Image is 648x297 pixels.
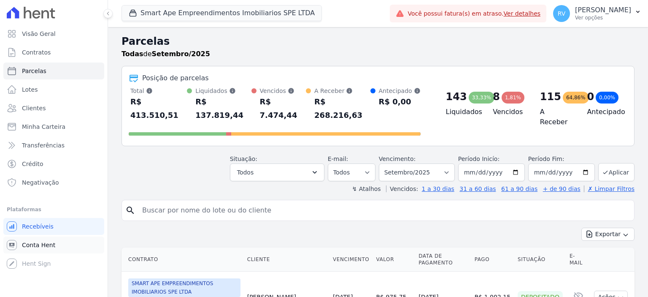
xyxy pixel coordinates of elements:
[22,30,56,38] span: Visão Geral
[386,185,418,192] label: Vencidos:
[7,204,101,215] div: Plataformas
[458,155,499,162] label: Período Inicío:
[581,228,634,241] button: Exportar
[22,123,65,131] span: Minha Carteira
[121,50,143,58] strong: Todas
[230,163,324,181] button: Todos
[598,163,634,181] button: Aplicar
[504,10,541,17] a: Ver detalhes
[3,155,104,172] a: Crédito
[587,90,594,104] div: 0
[22,141,65,150] span: Transferências
[3,81,104,98] a: Lotes
[3,137,104,154] a: Transferências
[469,92,495,104] div: 33,33%
[540,90,561,104] div: 115
[493,107,526,117] h4: Vencidos
[373,248,415,272] th: Valor
[137,202,631,219] input: Buscar por nome do lote ou do cliente
[546,2,648,25] button: RV [PERSON_NAME] Ver opções
[558,11,566,16] span: RV
[471,248,514,272] th: Pago
[125,205,135,215] i: search
[3,44,104,61] a: Contratos
[314,87,370,95] div: A Receber
[459,185,496,192] a: 31 a 60 dias
[379,155,416,162] label: Vencimento:
[121,49,210,59] p: de
[3,118,104,135] a: Minha Carteira
[3,174,104,191] a: Negativação
[22,222,54,231] span: Recebíveis
[446,90,467,104] div: 143
[121,34,634,49] h2: Parcelas
[379,87,421,95] div: Antecipado
[3,63,104,79] a: Parcelas
[329,248,373,272] th: Vencimento
[415,248,471,272] th: Data de Pagamento
[152,50,210,58] strong: Setembro/2025
[22,85,38,94] span: Lotes
[540,107,574,127] h4: A Receber
[121,5,322,21] button: Smart Ape Empreendimentos Imobiliarios SPE LTDA
[230,155,257,162] label: Situação:
[566,248,591,272] th: E-mail
[260,87,306,95] div: Vencidos
[514,248,566,272] th: Situação
[130,95,187,122] div: R$ 413.510,51
[328,155,348,162] label: E-mail:
[502,92,524,104] div: 1,81%
[22,241,55,249] span: Conta Hent
[121,248,244,272] th: Contrato
[352,185,381,192] label: ↯ Atalhos
[22,160,43,168] span: Crédito
[3,237,104,253] a: Conta Hent
[3,25,104,42] a: Visão Geral
[543,185,580,192] a: + de 90 dias
[493,90,500,104] div: 8
[596,92,618,104] div: 0,00%
[128,278,240,297] span: SMART APE EMPREENDIMENTOS IMOBILIARIOS SPE LTDA
[408,9,540,18] span: Você possui fatura(s) em atraso.
[446,107,480,117] h4: Liquidados
[22,104,46,112] span: Clientes
[575,14,631,21] p: Ver opções
[3,100,104,117] a: Clientes
[22,178,59,187] span: Negativação
[528,155,595,163] label: Período Fim:
[260,95,306,122] div: R$ 7.474,44
[379,95,421,109] div: R$ 0,00
[575,6,631,14] p: [PERSON_NAME]
[195,95,251,122] div: R$ 137.819,44
[22,67,46,75] span: Parcelas
[422,185,454,192] a: 1 a 30 dias
[314,95,370,122] div: R$ 268.216,63
[130,87,187,95] div: Total
[587,107,621,117] h4: Antecipado
[563,92,589,104] div: 64,86%
[501,185,537,192] a: 61 a 90 dias
[142,73,209,83] div: Posição de parcelas
[3,218,104,235] a: Recebíveis
[22,48,51,57] span: Contratos
[195,87,251,95] div: Liquidados
[244,248,329,272] th: Cliente
[584,185,634,192] a: ✗ Limpar Filtros
[237,167,254,177] span: Todos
